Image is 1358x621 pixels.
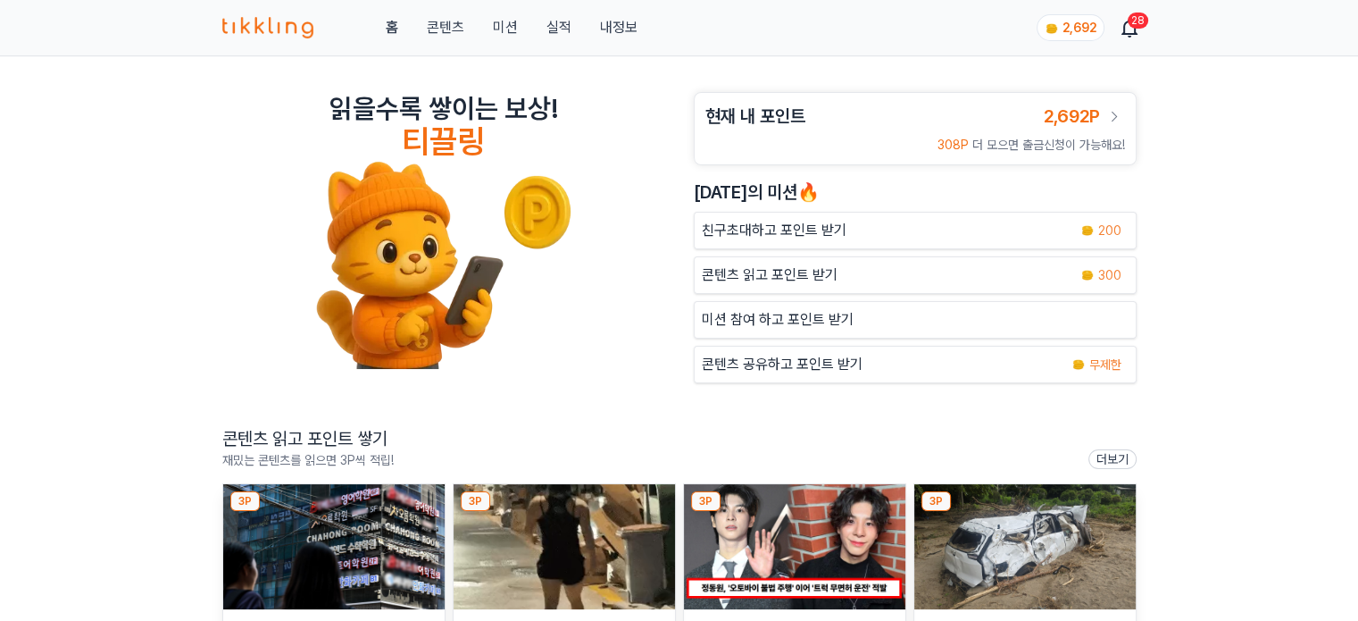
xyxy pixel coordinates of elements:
h2: 읽을수록 쌓이는 보상! [329,92,558,124]
a: 28 [1122,17,1137,38]
img: 티끌링 [222,17,314,38]
div: 3P [461,491,490,511]
img: coin [1080,223,1095,238]
span: 2,692P [1044,105,1100,127]
div: 3P [691,491,721,511]
button: 친구초대하고 포인트 받기 coin 200 [694,212,1137,249]
img: 역도 선출 여자친구 뒤태 ㄷ [454,484,675,609]
p: 콘텐츠 읽고 포인트 받기 [702,264,837,286]
p: 친구초대하고 포인트 받기 [702,220,846,241]
img: tikkling_character [315,160,572,369]
a: 콘텐츠 공유하고 포인트 받기 coin 무제한 [694,346,1137,383]
h2: 콘텐츠 읽고 포인트 쌓기 [222,426,394,451]
span: 더 모으면 출금신청이 가능해요! [972,138,1125,152]
div: 3P [921,491,951,511]
span: 300 [1098,266,1121,284]
a: coin 2,692 [1037,14,1101,41]
p: 재밌는 콘텐츠를 읽으면 3P씩 적립! [222,451,394,469]
a: 콘텐츠 [426,17,463,38]
span: 308P [937,138,969,152]
a: 홈 [385,17,397,38]
h4: 티끌링 [402,124,485,160]
p: 콘텐츠 공유하고 포인트 받기 [702,354,862,375]
div: 3P [230,491,260,511]
h3: 현재 내 포인트 [705,104,805,129]
a: 콘텐츠 읽고 포인트 받기 coin 300 [694,256,1137,294]
a: 내정보 [599,17,637,38]
button: 미션 참여 하고 포인트 받기 [694,301,1137,339]
div: 28 [1128,13,1148,29]
button: 미션 [492,17,517,38]
span: 200 [1098,222,1121,239]
img: 가평 EV9 분실 최종 후기 [914,484,1136,609]
p: 미션 참여 하고 포인트 받기 [702,309,854,331]
span: 2,692 [1062,21,1096,35]
h2: [DATE]의 미션🔥 [694,180,1137,205]
img: coin [1080,268,1095,282]
img: 정동원, 무면허 운전·공갈 협박 사건 총정리...아빠 차에 친구 태우고 10분 주행 연습 논란(+오토바이, 나이) [684,484,905,609]
img: coin [1045,21,1059,36]
span: 무제한 [1089,356,1121,373]
a: 2,692P [1044,104,1125,129]
img: coin [1071,357,1086,372]
a: 더보기 [1088,449,1137,469]
img: SKY 대학과 의대생 10명 중 8명이 소득 최상위권 가구…서울대 신입생 중 43.4%는 특목·자사고 [223,484,445,609]
a: 실적 [546,17,571,38]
